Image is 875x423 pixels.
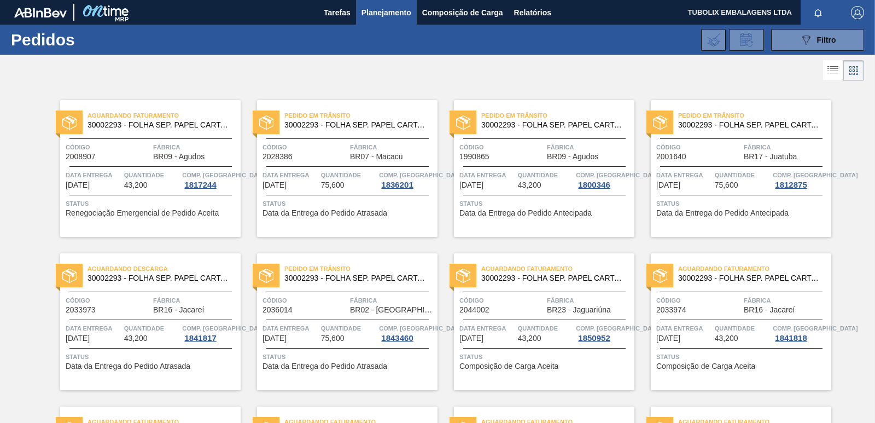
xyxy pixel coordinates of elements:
[321,181,345,189] span: 75,600
[350,295,435,306] span: Fábrica
[284,121,429,129] span: 30002293 - FOLHA SEP. PAPEL CARTAO 1200x1000M 350g
[459,295,544,306] span: Código
[324,6,351,19] span: Tarefas
[153,153,205,161] span: BR09 - Agudos
[653,269,667,283] img: status
[656,142,741,153] span: Código
[656,209,789,217] span: Data da Entrega do Pedido Antecipada
[66,334,90,343] span: 06/10/2025
[241,253,437,390] a: statusPedido em Trânsito30002293 - FOLHA SEP. PAPEL CARTAO 1200x1000M 350gCódigo2036014FábricaBR0...
[459,153,489,161] span: 1990865
[66,170,121,181] span: Data Entrega
[843,60,864,81] div: Visão em Cards
[715,170,771,181] span: Quantidade
[656,334,680,343] span: 08/10/2025
[656,351,829,362] span: Status
[262,198,435,209] span: Status
[729,29,764,51] div: Solicitação de Revisão de Pedidos
[66,295,150,306] span: Código
[744,142,829,153] span: Fábrica
[350,142,435,153] span: Fábrica
[656,198,829,209] span: Status
[182,170,267,181] span: Comp. Carga
[851,6,864,19] img: Logout
[262,170,318,181] span: Data Entrega
[773,323,857,334] span: Comp. Carga
[379,170,435,189] a: Comp. [GEOGRAPHIC_DATA]1836201
[456,269,470,283] img: status
[481,263,634,274] span: Aguardando Faturamento
[66,306,96,314] span: 2033973
[773,170,857,181] span: Comp. Carga
[773,170,829,189] a: Comp. [GEOGRAPHIC_DATA]1812875
[361,6,411,19] span: Planejamento
[634,100,831,237] a: statusPedido em Trânsito30002293 - FOLHA SEP. PAPEL CARTAO 1200x1000M 350gCódigo2001640FábricaBR1...
[715,323,771,334] span: Quantidade
[773,181,809,189] div: 1812875
[678,121,822,129] span: 30002293 - FOLHA SEP. PAPEL CARTAO 1200x1000M 350g
[262,306,293,314] span: 2036014
[321,323,377,334] span: Quantidade
[678,263,831,274] span: Aguardando Faturamento
[182,323,238,343] a: Comp. [GEOGRAPHIC_DATA]1841817
[576,334,612,343] div: 1850952
[350,153,402,161] span: BR07 - Macacu
[153,295,238,306] span: Fábrica
[284,274,429,282] span: 30002293 - FOLHA SEP. PAPEL CARTAO 1200x1000M 350g
[715,181,738,189] span: 75,600
[66,153,96,161] span: 2008907
[547,142,632,153] span: Fábrica
[284,110,437,121] span: Pedido em Trânsito
[66,181,90,189] span: 10/09/2025
[66,142,150,153] span: Código
[459,323,515,334] span: Data Entrega
[350,306,435,314] span: BR02 - Sergipe
[87,263,241,274] span: Aguardando Descarga
[459,142,544,153] span: Código
[259,269,273,283] img: status
[262,142,347,153] span: Código
[262,295,347,306] span: Código
[262,323,318,334] span: Data Entrega
[656,306,686,314] span: 2033974
[656,181,680,189] span: 05/10/2025
[817,36,836,44] span: Filtro
[459,181,483,189] span: 04/10/2025
[459,351,632,362] span: Status
[481,274,626,282] span: 30002293 - FOLHA SEP. PAPEL CARTAO 1200x1000M 350g
[87,121,232,129] span: 30002293 - FOLHA SEP. PAPEL CARTAO 1200x1000M 350g
[459,209,592,217] span: Data da Entrega do Pedido Antecipada
[153,306,204,314] span: BR16 - Jacareí
[771,29,864,51] button: Filtro
[11,33,170,46] h1: Pedidos
[656,153,686,161] span: 2001640
[547,153,598,161] span: BR09 - Agudos
[576,323,661,334] span: Comp. Carga
[656,362,755,370] span: Composição de Carga Aceita
[456,115,470,130] img: status
[656,323,712,334] span: Data Entrega
[459,334,483,343] span: 08/10/2025
[422,6,503,19] span: Composição de Carga
[66,198,238,209] span: Status
[379,323,464,334] span: Comp. Carga
[656,295,741,306] span: Código
[284,263,437,274] span: Pedido em Trânsito
[87,110,241,121] span: Aguardando Faturamento
[701,29,726,51] div: Importar Negociações dos Pedidos
[518,323,574,334] span: Quantidade
[182,170,238,189] a: Comp. [GEOGRAPHIC_DATA]1817244
[66,351,238,362] span: Status
[379,334,415,343] div: 1843460
[379,170,464,181] span: Comp. Carga
[262,362,387,370] span: Data da Entrega do Pedido Atrasada
[547,306,611,314] span: BR23 - Jaguariúna
[262,334,287,343] span: 07/10/2025
[518,181,541,189] span: 43,200
[459,306,489,314] span: 2044002
[124,181,148,189] span: 43,200
[66,362,190,370] span: Data da Entrega do Pedido Atrasada
[744,295,829,306] span: Fábrica
[14,8,67,18] img: TNhmsLtSVTkK8tSr43FrP2fwEKptu5GPRR3wAAAABJRU5ErkJggg==
[823,60,843,81] div: Visão em Lista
